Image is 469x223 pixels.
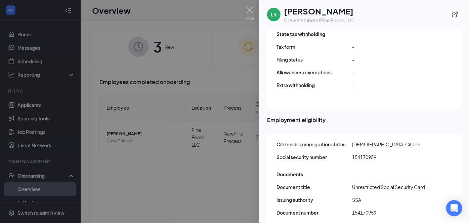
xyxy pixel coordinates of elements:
span: - [352,69,428,76]
span: State tax withholding [276,30,325,38]
span: Social security number [276,153,352,161]
span: Document title [276,183,352,191]
span: Filing status [276,56,352,63]
span: Document number [276,209,352,216]
span: - [352,81,428,89]
div: Crew Member at Pine Foods LLC [284,17,354,24]
div: Open Intercom Messenger [446,200,462,216]
h1: [PERSON_NAME] [284,5,354,17]
span: 154170959 [352,209,428,216]
span: - [352,43,428,50]
div: LR [271,11,277,18]
span: Allowances/exemptions [276,69,352,76]
span: SSA [352,196,428,203]
span: Employment eligibility [267,116,461,124]
span: [DEMOGRAPHIC_DATA] Citizen [352,141,428,148]
span: Citizenship/immigration status [276,141,352,148]
span: - [352,56,428,63]
span: Documents [276,171,303,178]
span: Tax form [276,43,352,50]
span: Issuing authority [276,196,352,203]
svg: ExternalLink [452,11,458,18]
button: ExternalLink [449,8,461,21]
span: Extra withholding [276,81,352,89]
span: Unrestricted Social Security Card [352,183,428,191]
span: 154170959 [352,153,428,161]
